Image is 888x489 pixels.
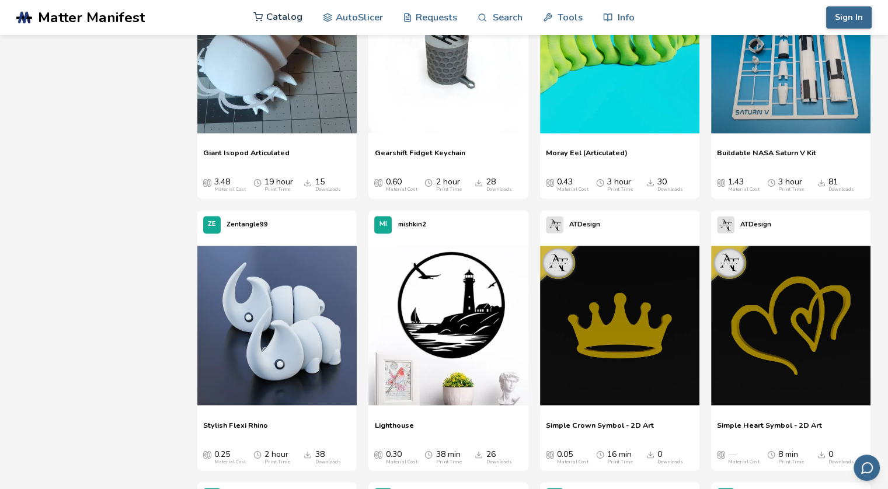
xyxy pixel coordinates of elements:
[607,449,633,464] div: 16 min
[569,218,600,230] p: ATDesign
[767,177,775,187] span: Average Print Time
[728,449,736,459] span: —
[214,449,246,464] div: 0.25
[374,148,465,166] a: Gearshift Fidget Keychain
[557,187,588,193] div: Material Cost
[315,449,340,464] div: 38
[728,187,760,193] div: Material Cost
[264,187,290,193] div: Print Time
[657,459,683,464] div: Downloads
[315,459,340,464] div: Downloads
[817,449,826,459] span: Downloads
[424,177,433,187] span: Average Print Time
[253,449,262,459] span: Average Print Time
[546,148,628,166] a: Moray Eel (Articulated)
[264,459,290,464] div: Print Time
[214,187,246,193] div: Material Cost
[596,449,604,459] span: Average Print Time
[657,449,683,464] div: 0
[717,148,816,166] a: Buildable NASA Saturn V Kit
[646,449,654,459] span: Downloads
[203,420,268,438] a: Stylish Flexi Rhino
[778,449,804,464] div: 8 min
[778,459,804,464] div: Print Time
[475,449,483,459] span: Downloads
[203,177,211,187] span: Average Cost
[728,459,760,464] div: Material Cost
[374,420,413,438] a: Lighthouse
[227,218,268,230] p: Zentangle99
[385,449,417,464] div: 0.30
[385,459,417,464] div: Material Cost
[828,449,854,464] div: 0
[304,449,312,459] span: Downloads
[374,177,382,187] span: Average Cost
[398,218,426,230] p: mishkin2
[38,9,145,26] span: Matter Manifest
[214,177,246,193] div: 3.48
[740,218,771,230] p: ATDesign
[546,177,554,187] span: Average Cost
[657,177,683,193] div: 30
[374,449,382,459] span: Average Cost
[826,6,872,29] button: Sign In
[486,459,511,464] div: Downloads
[475,177,483,187] span: Downloads
[424,449,433,459] span: Average Print Time
[854,455,880,481] button: Send feedback via email
[717,449,725,459] span: Average Cost
[596,177,604,187] span: Average Print Time
[646,177,654,187] span: Downloads
[436,449,461,464] div: 38 min
[557,449,588,464] div: 0.05
[436,459,461,464] div: Print Time
[607,177,633,193] div: 3 hour
[486,177,511,193] div: 28
[486,187,511,193] div: Downloads
[546,216,563,233] img: ATDesign's profile
[557,459,588,464] div: Material Cost
[203,449,211,459] span: Average Cost
[711,210,777,239] a: ATDesign's profileATDesign
[828,177,854,193] div: 81
[315,177,340,193] div: 15
[728,177,760,193] div: 1.43
[546,420,654,438] a: Simple Crown Symbol - 2D Art
[717,216,734,233] img: ATDesign's profile
[607,459,633,464] div: Print Time
[208,221,216,228] span: ZE
[657,187,683,193] div: Downloads
[214,459,246,464] div: Material Cost
[828,187,854,193] div: Downloads
[546,449,554,459] span: Average Cost
[436,177,461,193] div: 2 hour
[828,459,854,464] div: Downloads
[486,449,511,464] div: 26
[778,187,804,193] div: Print Time
[607,187,633,193] div: Print Time
[817,177,826,187] span: Downloads
[315,187,340,193] div: Downloads
[253,177,262,187] span: Average Print Time
[717,177,725,187] span: Average Cost
[385,177,417,193] div: 0.60
[379,221,387,228] span: MI
[767,449,775,459] span: Average Print Time
[385,187,417,193] div: Material Cost
[557,177,588,193] div: 0.43
[304,177,312,187] span: Downloads
[436,187,461,193] div: Print Time
[540,210,606,239] a: ATDesign's profileATDesign
[203,148,290,166] a: Giant Isopod Articulated
[717,420,822,438] a: Simple Heart Symbol - 2D Art
[264,449,290,464] div: 2 hour
[778,177,804,193] div: 3 hour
